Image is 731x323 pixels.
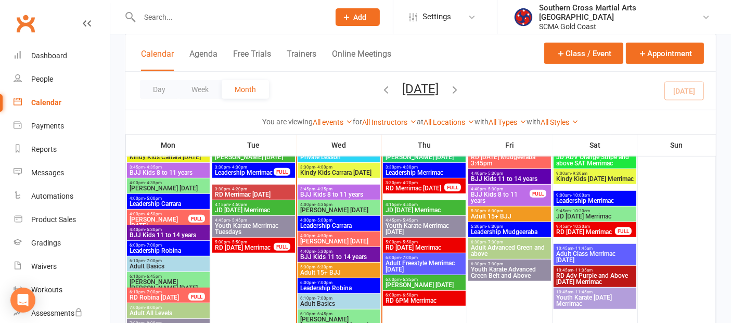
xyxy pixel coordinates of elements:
[300,269,378,276] span: Adult 15+ BJJ
[470,240,549,244] span: 6:30pm
[315,165,332,170] span: - 4:00pm
[214,165,274,170] span: 3:30pm
[470,213,549,219] span: Adult 15+ BJJ
[129,243,208,248] span: 6:00pm
[417,118,424,126] strong: at
[189,49,217,71] button: Agenda
[556,246,634,251] span: 10:45am
[556,213,634,219] span: JD [DATE] Merrimac
[145,180,162,185] span: - 4:35pm
[385,255,464,260] span: 6:00pm
[556,229,615,235] span: RD [DATE] Merrimac
[129,274,208,279] span: 6:10pm
[300,265,378,269] span: 5:30pm
[470,266,549,279] span: Youth Karate Advanced Green Belt and Above
[129,196,208,201] span: 4:00pm
[385,185,445,191] span: RD Merrimac [DATE]
[145,274,162,279] span: - 6:45pm
[230,240,247,244] span: - 5:50pm
[14,68,110,91] a: People
[571,193,590,198] span: - 10:00am
[145,290,162,294] span: - 7:00pm
[313,118,353,126] a: All events
[145,305,162,310] span: - 8:00pm
[486,240,503,244] span: - 7:30pm
[385,282,464,288] span: [PERSON_NAME] [DATE]
[14,44,110,68] a: Dashboard
[556,198,634,204] span: Leadership Merrimac
[297,134,382,156] th: Wed
[513,7,534,28] img: thumb_image1620786302.png
[300,280,378,285] span: 6:00pm
[31,145,57,153] div: Reports
[129,165,208,170] span: 3:45pm
[470,229,549,235] span: Leadership Mudgeeraba
[14,278,110,302] a: Workouts
[129,232,208,238] span: BJJ Kids 11 to 14 years
[475,118,489,126] strong: with
[315,312,332,316] span: - 6:45pm
[274,243,290,251] div: FULL
[486,224,503,229] span: - 6:30pm
[214,240,274,244] span: 5:00pm
[385,165,464,170] span: 3:30pm
[129,248,208,254] span: Leadership Robina
[14,208,110,231] a: Product Sales
[178,80,222,99] button: Week
[300,301,378,307] span: Adult Basics
[385,244,464,251] span: RD [DATE] Merrimac
[188,293,205,301] div: FULL
[12,10,39,36] a: Clubworx
[470,187,530,191] span: 4:40pm
[10,288,35,313] div: Open Intercom Messenger
[129,310,208,316] span: Adult All Levels
[385,218,464,223] span: 4:45pm
[470,154,549,166] span: RD [DATE] Mudgeeraba 3:45pm
[385,260,464,273] span: Adult Freestyle Merrimac [DATE]
[315,249,332,254] span: - 5:30pm
[332,49,391,71] button: Online Meetings
[385,277,464,282] span: 6:00pm
[31,122,64,130] div: Payments
[385,223,464,235] span: Youth Karate Merrimac [DATE]
[385,154,464,160] span: [PERSON_NAME] [DATE]
[129,170,208,176] span: BJJ Kids 8 to 11 years
[556,171,634,176] span: 9:00am
[211,134,297,156] th: Tue
[527,118,541,126] strong: with
[401,202,418,207] span: - 4:50pm
[300,234,378,238] span: 4:00pm
[571,224,590,229] span: - 10:30am
[556,193,634,198] span: 9:00am
[31,169,64,177] div: Messages
[530,190,546,198] div: FULL
[126,134,211,156] th: Mon
[31,262,57,270] div: Waivers
[556,290,634,294] span: 10:45am
[556,268,634,273] span: 10:45am
[141,49,174,71] button: Calendar
[233,49,271,71] button: Free Trials
[470,191,530,204] span: BJJ Kids 8 to 11 years
[31,286,62,294] div: Workouts
[467,134,553,156] th: Fri
[214,218,293,223] span: 4:45pm
[486,187,503,191] span: - 5:30pm
[424,118,475,126] a: All Locations
[336,8,380,26] button: Add
[300,207,378,213] span: [PERSON_NAME] [DATE]
[556,154,634,166] span: JD ADV Orange Stripe and above SAT Merrimac
[222,80,269,99] button: Month
[556,224,615,229] span: 9:45am
[444,184,461,191] div: FULL
[129,290,189,294] span: 6:10pm
[300,296,378,301] span: 6:10pm
[136,10,322,24] input: Search...
[363,118,417,126] a: All Instructors
[539,22,702,31] div: SCMA Gold Coast
[401,180,418,185] span: - 4:20pm
[544,43,623,64] button: Class / Event
[300,202,378,207] span: 4:00pm
[300,191,378,198] span: BJJ Kids 8 to 11 years
[145,196,162,201] span: - 5:00pm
